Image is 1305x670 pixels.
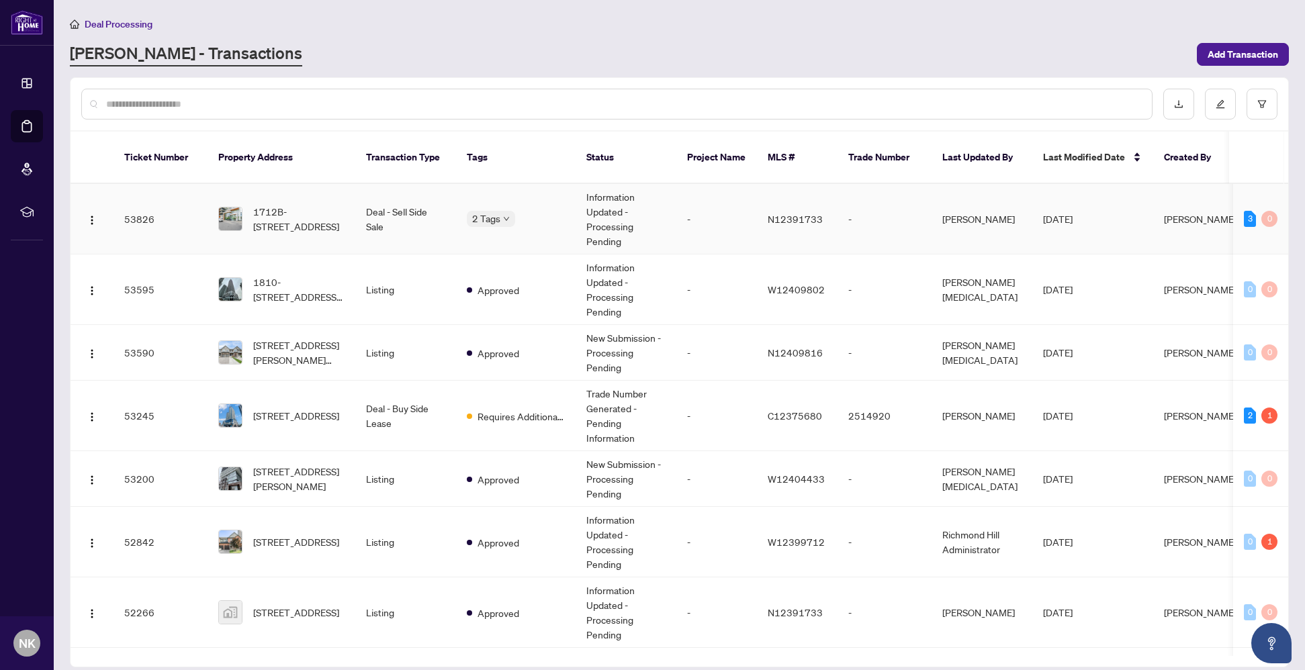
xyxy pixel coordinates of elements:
[503,216,510,222] span: down
[219,601,242,624] img: thumbnail-img
[1244,344,1256,361] div: 0
[838,254,932,325] td: -
[1251,623,1292,663] button: Open asap
[81,342,103,363] button: Logo
[81,279,103,300] button: Logo
[219,207,242,230] img: thumbnail-img
[1043,410,1073,422] span: [DATE]
[87,475,97,485] img: Logo
[114,577,208,648] td: 52266
[1043,606,1073,618] span: [DATE]
[1261,344,1277,361] div: 0
[932,325,1032,381] td: [PERSON_NAME][MEDICAL_DATA]
[1153,132,1234,184] th: Created By
[676,132,757,184] th: Project Name
[676,254,757,325] td: -
[1261,604,1277,620] div: 0
[114,451,208,507] td: 53200
[355,451,456,507] td: Listing
[1164,346,1236,358] span: [PERSON_NAME]
[114,132,208,184] th: Ticket Number
[1043,283,1073,295] span: [DATE]
[932,381,1032,451] td: [PERSON_NAME]
[768,213,823,225] span: N12391733
[1205,89,1236,119] button: edit
[253,408,339,423] span: [STREET_ADDRESS]
[838,184,932,254] td: -
[1261,471,1277,487] div: 0
[1164,283,1236,295] span: [PERSON_NAME]
[1261,281,1277,297] div: 0
[355,325,456,381] td: Listing
[932,451,1032,507] td: [PERSON_NAME][MEDICAL_DATA]
[355,381,456,451] td: Deal - Buy Side Lease
[838,451,932,507] td: -
[87,215,97,226] img: Logo
[676,577,757,648] td: -
[253,534,339,549] span: [STREET_ADDRESS]
[768,410,822,422] span: C12375680
[576,254,676,325] td: Information Updated - Processing Pending
[1043,213,1073,225] span: [DATE]
[114,381,208,451] td: 53245
[478,409,565,424] span: Requires Additional Docs
[576,451,676,507] td: New Submission - Processing Pending
[87,285,97,296] img: Logo
[253,338,345,367] span: [STREET_ADDRESS][PERSON_NAME][PERSON_NAME]
[355,132,456,184] th: Transaction Type
[472,211,500,226] span: 2 Tags
[576,507,676,577] td: Information Updated - Processing Pending
[253,204,345,234] span: 1712B-[STREET_ADDRESS]
[1164,410,1236,422] span: [PERSON_NAME]
[1261,534,1277,550] div: 1
[932,254,1032,325] td: [PERSON_NAME][MEDICAL_DATA]
[11,10,43,35] img: logo
[81,405,103,426] button: Logo
[1043,346,1073,358] span: [DATE]
[355,184,456,254] td: Deal - Sell Side Sale
[1043,150,1125,164] span: Last Modified Date
[1216,99,1225,109] span: edit
[768,536,825,548] span: W12399712
[478,606,519,620] span: Approved
[87,348,97,359] img: Logo
[253,464,345,493] span: [STREET_ADDRESS][PERSON_NAME]
[576,132,676,184] th: Status
[85,18,152,30] span: Deal Processing
[676,184,757,254] td: -
[219,530,242,553] img: thumbnail-img
[1247,89,1277,119] button: filter
[1244,408,1256,424] div: 2
[1164,606,1236,618] span: [PERSON_NAME]
[576,325,676,381] td: New Submission - Processing Pending
[1043,536,1073,548] span: [DATE]
[81,208,103,230] button: Logo
[768,606,823,618] span: N12391733
[1208,44,1278,65] span: Add Transaction
[1164,213,1236,225] span: [PERSON_NAME]
[219,341,242,364] img: thumbnail-img
[1261,408,1277,424] div: 1
[838,325,932,381] td: -
[576,577,676,648] td: Information Updated - Processing Pending
[478,535,519,550] span: Approved
[676,451,757,507] td: -
[355,577,456,648] td: Listing
[838,132,932,184] th: Trade Number
[253,605,339,620] span: [STREET_ADDRESS]
[114,254,208,325] td: 53595
[1032,132,1153,184] th: Last Modified Date
[253,275,345,304] span: 1810-[STREET_ADDRESS][PERSON_NAME]
[1164,473,1236,485] span: [PERSON_NAME]
[1174,99,1183,109] span: download
[70,19,79,29] span: home
[355,507,456,577] td: Listing
[219,467,242,490] img: thumbnail-img
[838,507,932,577] td: -
[1043,473,1073,485] span: [DATE]
[768,473,825,485] span: W12404433
[1244,471,1256,487] div: 0
[1244,211,1256,227] div: 3
[1244,534,1256,550] div: 0
[757,132,838,184] th: MLS #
